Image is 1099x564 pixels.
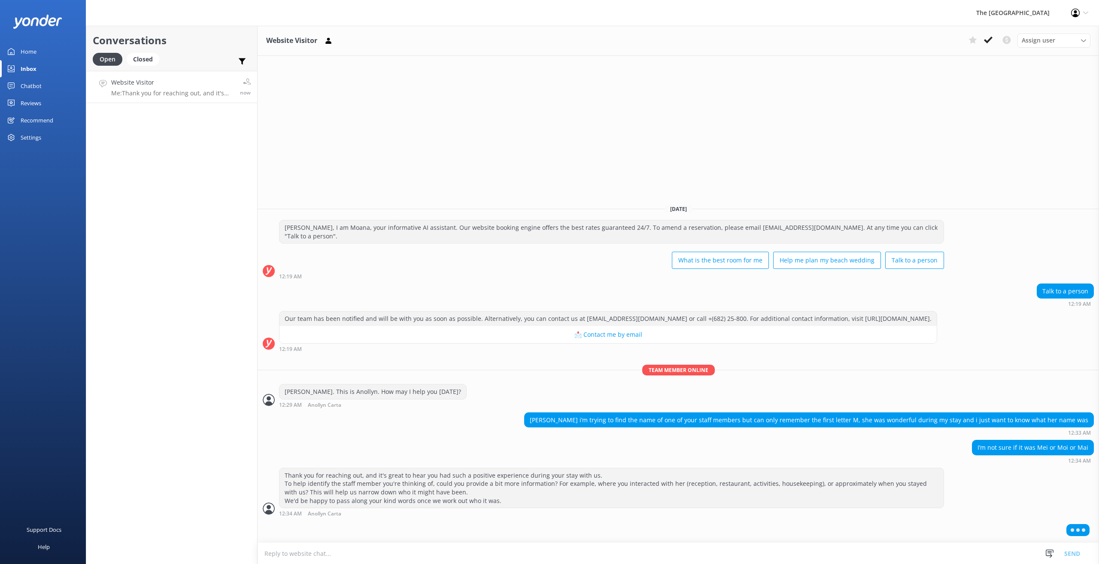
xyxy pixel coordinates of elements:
[86,71,257,103] a: Website VisitorMe:Thank you for reaching out, and it's great to hear you had such a positive expe...
[972,457,1094,463] div: Oct 04 2025 06:34am (UTC -10:00) Pacific/Honolulu
[93,54,127,64] a: Open
[1068,458,1091,463] strong: 12:34 AM
[1068,302,1091,307] strong: 12:19 AM
[279,402,302,408] strong: 12:29 AM
[279,326,937,343] button: 📩 Contact me by email
[279,402,467,408] div: Oct 04 2025 06:29am (UTC -10:00) Pacific/Honolulu
[308,402,341,408] span: Anollyn Carta
[38,538,50,555] div: Help
[279,311,937,326] div: Our team has been notified and will be with you as soon as possible. Alternatively, you can conta...
[308,511,341,517] span: Anollyn Carta
[266,35,317,46] h3: Website Visitor
[21,43,36,60] div: Home
[111,89,234,97] p: Me: Thank you for reaching out, and it's great to hear you had such a positive experience during ...
[27,521,61,538] div: Support Docs
[1037,301,1094,307] div: Oct 04 2025 06:19am (UTC -10:00) Pacific/Honolulu
[972,440,1093,455] div: I’m not sure if it was Mei or Moi or Mai
[279,347,302,352] strong: 12:19 AM
[21,95,41,112] div: Reviews
[279,220,944,243] div: [PERSON_NAME], I am Moana, your informative AI assistant. Our website booking engine offers the b...
[21,129,41,146] div: Settings
[93,32,251,49] h2: Conversations
[21,77,42,95] div: Chatbot
[525,413,1093,427] div: [PERSON_NAME] i’m trying to find the name of one of your staff members but can only remember the ...
[279,346,937,352] div: Oct 04 2025 06:19am (UTC -10:00) Pacific/Honolulu
[773,252,881,269] button: Help me plan my beach wedding
[524,430,1094,436] div: Oct 04 2025 06:33am (UTC -10:00) Pacific/Honolulu
[279,468,944,508] div: Thank you for reaching out, and it's great to hear you had such a positive experience during your...
[1037,284,1093,299] div: Talk to a person
[111,78,234,87] h4: Website Visitor
[642,365,715,375] span: Team member online
[127,54,164,64] a: Closed
[279,510,944,517] div: Oct 04 2025 06:34am (UTC -10:00) Pacific/Honolulu
[672,252,769,269] button: What is the best room for me
[665,205,692,213] span: [DATE]
[21,60,36,77] div: Inbox
[885,252,944,269] button: Talk to a person
[279,384,466,399] div: [PERSON_NAME]. This is Anollyn. How may I help you [DATE]?
[93,53,122,66] div: Open
[1022,36,1055,45] span: Assign user
[279,273,944,279] div: Oct 04 2025 06:19am (UTC -10:00) Pacific/Honolulu
[240,89,251,96] span: Oct 04 2025 06:34am (UTC -10:00) Pacific/Honolulu
[279,274,302,279] strong: 12:19 AM
[1017,34,1090,47] div: Assign User
[279,511,302,517] strong: 12:34 AM
[1068,430,1091,436] strong: 12:33 AM
[13,15,62,29] img: yonder-white-logo.png
[21,112,53,129] div: Recommend
[127,53,159,66] div: Closed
